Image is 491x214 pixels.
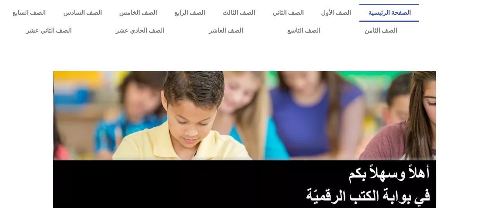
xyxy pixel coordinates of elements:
a: الصف الثاني [264,4,312,22]
a: الصف الحادي عشر [94,22,186,40]
a: الصف السادس [54,4,110,22]
a: الصفحة الرئيسية [359,4,419,22]
a: الصف السابع [4,4,54,22]
a: الصف الثاني عشر [4,22,94,40]
a: الصف الثامن [342,22,419,40]
a: الصف الخامس [110,4,165,22]
a: الصف العاشر [187,22,265,40]
a: الصف التاسع [265,22,342,40]
a: الصف الأول [312,4,359,22]
a: الصف الثالث [213,4,264,22]
a: الصف الرابع [165,4,213,22]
